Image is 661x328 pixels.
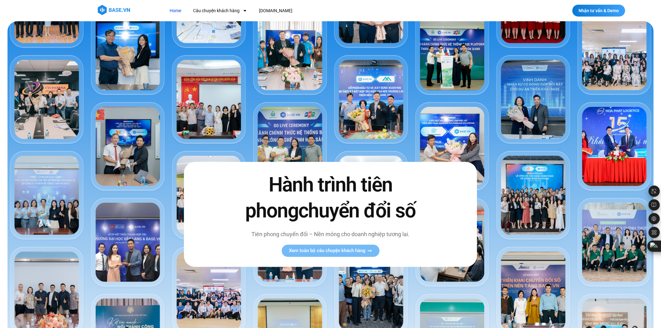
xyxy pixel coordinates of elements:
a: Nhận tư vấn & Demo [572,5,625,17]
span: Xem toàn bộ câu chuyện khách hàng [289,248,365,253]
h2: Hành trình tiên phong [232,172,429,224]
a: [DOMAIN_NAME] [254,5,297,17]
a: Câu chuyện khách hàng [188,5,252,17]
nav: Menu [165,5,407,17]
p: Tiên phong chuyển đổi – Nền móng cho doanh nghiệp tương lai. [232,230,429,238]
a: Home [165,5,186,17]
a: Xem toàn bộ câu chuyện khách hàng [281,245,379,257]
span: Nhận tư vấn & Demo [579,8,619,13]
span: chuyển đổi số [298,199,415,222]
